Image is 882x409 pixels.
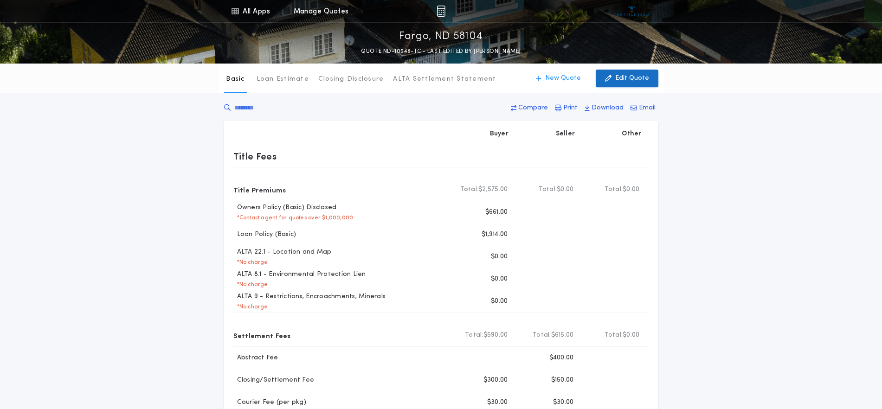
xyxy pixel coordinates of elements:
[233,203,337,212] p: Owners Policy (Basic) Disclosed
[233,292,386,301] p: ALTA 9 - Restrictions, Encroachments, Minerals
[623,331,639,340] span: $0.00
[465,331,483,340] b: Total:
[552,100,580,116] button: Print
[563,103,578,113] p: Print
[233,182,286,197] p: Title Premiums
[233,270,366,279] p: ALTA 8.1 - Environmental Protection Lien
[487,398,508,407] p: $30.00
[614,6,649,16] img: vs-icon
[518,103,548,113] p: Compare
[361,47,521,56] p: QUOTE ND-10548-TC - LAST EDITED BY [PERSON_NAME]
[545,74,581,83] p: New Quote
[399,29,483,44] p: Fargo, ND 58104
[483,376,508,385] p: $300.00
[233,149,277,164] p: Title Fees
[233,230,296,239] p: Loan Policy (Basic)
[622,129,641,139] p: Other
[233,353,278,363] p: Abstract Fee
[491,252,508,262] p: $0.00
[582,100,626,116] button: Download
[556,129,575,139] p: Seller
[318,75,384,84] p: Closing Disclosure
[592,103,624,113] p: Download
[615,74,649,83] p: Edit Quote
[553,398,574,407] p: $30.00
[483,331,508,340] span: $590.00
[596,70,658,87] button: Edit Quote
[508,100,551,116] button: Compare
[226,75,245,84] p: Basic
[551,376,574,385] p: $150.00
[527,70,590,87] button: New Quote
[551,331,574,340] span: $615.00
[557,185,573,194] span: $0.00
[233,398,306,407] p: Courier Fee (per pkg)
[233,259,268,266] p: * No charge
[233,376,315,385] p: Closing/Settlement Fee
[628,100,658,116] button: Email
[491,297,508,306] p: $0.00
[485,208,508,217] p: $661.00
[233,303,268,311] p: * No charge
[478,185,508,194] span: $2,575.00
[490,129,509,139] p: Buyer
[393,75,496,84] p: ALTA Settlement Statement
[233,248,332,257] p: ALTA 22.1 - Location and Map
[233,281,268,288] p: * No charge
[549,353,574,363] p: $400.00
[623,185,639,194] span: $0.00
[437,6,445,17] img: img
[605,185,623,194] b: Total:
[233,328,291,343] p: Settlement Fees
[233,214,354,222] p: * Contact agent for quotes over $1,000,000
[539,185,557,194] b: Total:
[639,103,656,113] p: Email
[533,331,551,340] b: Total:
[605,331,623,340] b: Total:
[460,185,479,194] b: Total:
[257,75,309,84] p: Loan Estimate
[482,230,508,239] p: $1,914.00
[491,275,508,284] p: $0.00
